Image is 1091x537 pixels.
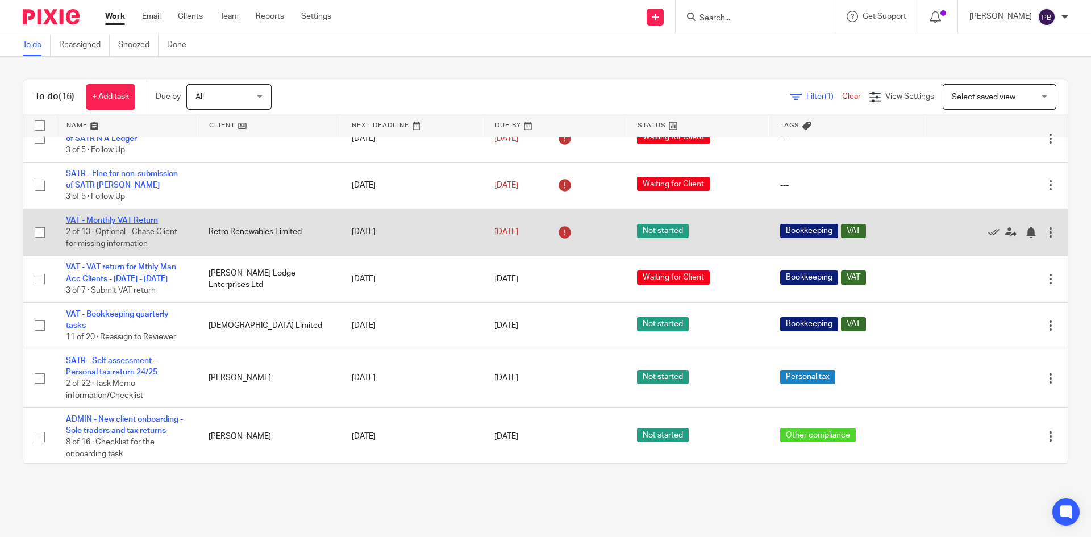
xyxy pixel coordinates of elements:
span: [DATE] [494,135,518,143]
span: [DATE] [494,374,518,382]
a: Settings [301,11,331,22]
span: Tags [780,122,799,128]
a: Email [142,11,161,22]
h1: To do [35,91,74,103]
td: [PERSON_NAME] [197,349,340,407]
a: Clear [842,93,861,101]
a: To do [23,34,51,56]
span: Get Support [863,13,906,20]
a: Clients [178,11,203,22]
td: [DATE] [340,256,483,302]
span: [DATE] [494,228,518,236]
span: Other compliance [780,428,856,442]
td: [PERSON_NAME] [197,407,340,466]
span: 8 of 16 · Checklist for the onboarding task [66,438,155,458]
p: Due by [156,91,181,102]
span: Not started [637,428,689,442]
span: Bookkeeping [780,224,838,238]
div: --- [780,180,914,191]
a: Reassigned [59,34,110,56]
a: Reports [256,11,284,22]
span: 3 of 5 · Follow Up [66,146,125,154]
span: [DATE] [494,181,518,189]
td: [DATE] [340,162,483,209]
td: [DATE] [340,209,483,255]
td: [DEMOGRAPHIC_DATA] Limited [197,302,340,349]
td: [DATE] [340,407,483,466]
a: SATR - Fine for non-submission of SATR N A Ledger [66,123,178,142]
a: VAT - Bookkeeping quarterly tasks [66,310,169,330]
a: SATR - Fine for non-submission of SATR [PERSON_NAME] [66,170,178,189]
td: [DATE] [340,115,483,162]
input: Search [698,14,801,24]
span: [DATE] [494,322,518,330]
span: [DATE] [494,275,518,283]
td: Retro Renewables Limited [197,209,340,255]
span: 3 of 7 · Submit VAT return [66,286,156,294]
span: All [195,93,204,101]
a: ADMIN - New client onboarding - Sole traders and tax returns [66,415,183,435]
img: svg%3E [1038,8,1056,26]
div: --- [780,133,914,144]
td: [DATE] [340,349,483,407]
span: 2 of 22 · Task Memo information/Checklist [66,380,143,400]
span: Waiting for Client [637,130,710,144]
a: VAT - VAT return for Mthly Man Acc Clients - [DATE] - [DATE] [66,263,176,282]
span: 2 of 13 · Optional - Chase Client for missing information [66,228,177,248]
span: Bookkeeping [780,270,838,285]
span: Filter [806,93,842,101]
span: Waiting for Client [637,177,710,191]
span: VAT [841,224,866,238]
a: SATR - Self assessment - Personal tax return 24/25 [66,357,157,376]
a: Snoozed [118,34,159,56]
span: Bookkeeping [780,317,838,331]
span: VAT [841,270,866,285]
p: [PERSON_NAME] [969,11,1032,22]
span: 3 of 5 · Follow Up [66,193,125,201]
span: Not started [637,317,689,331]
td: [DATE] [340,302,483,349]
td: [PERSON_NAME] Lodge Enterprises Ltd [197,256,340,302]
span: Personal tax [780,370,835,384]
span: VAT [841,317,866,331]
span: Not started [637,224,689,238]
span: (1) [825,93,834,101]
span: [DATE] [494,432,518,440]
span: Not started [637,370,689,384]
span: Waiting for Client [637,270,710,285]
span: Select saved view [952,93,1015,101]
span: 11 of 20 · Reassign to Reviewer [66,333,176,341]
a: Mark as done [988,226,1005,238]
a: Work [105,11,125,22]
span: (16) [59,92,74,101]
span: View Settings [885,93,934,101]
a: Team [220,11,239,22]
a: Done [167,34,195,56]
a: VAT - Monthly VAT Return [66,217,158,224]
img: Pixie [23,9,80,24]
a: + Add task [86,84,135,110]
